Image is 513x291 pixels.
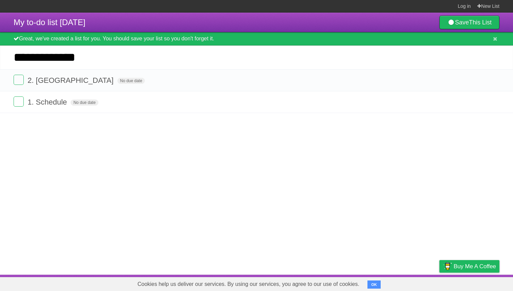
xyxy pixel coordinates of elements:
[27,98,69,106] span: 1. Schedule
[372,276,399,289] a: Developers
[71,99,98,106] span: No due date
[457,276,499,289] a: Suggest a feature
[443,260,452,272] img: Buy me a coffee
[14,96,24,107] label: Done
[454,260,496,272] span: Buy me a coffee
[439,260,499,273] a: Buy me a coffee
[367,280,381,289] button: OK
[117,78,145,84] span: No due date
[469,19,492,26] b: This List
[431,276,448,289] a: Privacy
[439,16,499,29] a: SaveThis List
[27,76,115,85] span: 2. [GEOGRAPHIC_DATA]
[349,276,363,289] a: About
[407,276,422,289] a: Terms
[14,75,24,85] label: Done
[131,277,366,291] span: Cookies help us deliver our services. By using our services, you agree to our use of cookies.
[14,18,85,27] span: My to-do list [DATE]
